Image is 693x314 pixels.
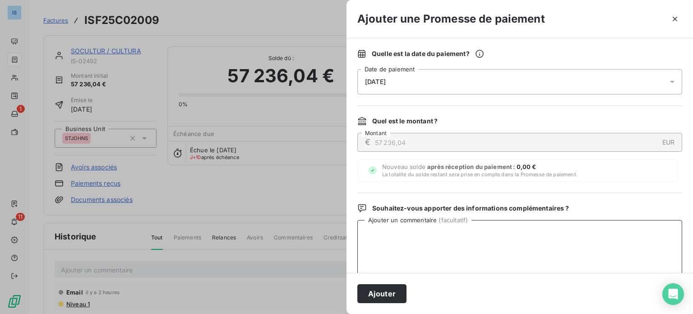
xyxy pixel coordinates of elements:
[382,163,577,178] span: Nouveau solde
[372,117,438,126] span: Quel est le montant ?
[357,11,545,27] h3: Ajouter une Promesse de paiement
[662,283,684,305] div: Open Intercom Messenger
[372,49,484,58] span: Quelle est la date du paiement ?
[365,78,386,85] span: [DATE]
[517,163,536,170] span: 0,00 €
[382,171,577,178] span: La totalité du solde restant sera prise en compte dans la Promesse de paiement.
[357,284,407,303] button: Ajouter
[372,204,569,213] span: Souhaitez-vous apporter des informations complémentaires ?
[427,163,517,170] span: après réception du paiement :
